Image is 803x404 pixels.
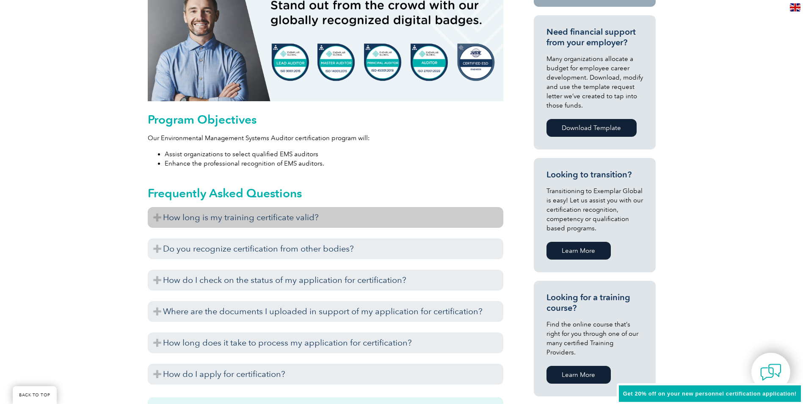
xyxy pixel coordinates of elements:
h3: Need financial support from your employer? [546,27,643,48]
p: Our Environmental Management Systems Auditor certification program will: [148,133,503,143]
p: Transitioning to Exemplar Global is easy! Let us assist you with our certification recognition, c... [546,186,643,233]
h3: Looking to transition? [546,169,643,180]
h3: Do you recognize certification from other bodies? [148,238,503,259]
p: Many organizations allocate a budget for employee career development. Download, modify and use th... [546,54,643,110]
h3: Looking for a training course? [546,292,643,313]
h2: Program Objectives [148,113,503,126]
li: Assist organizations to select qualified EMS auditors [165,149,503,159]
h2: Frequently Asked Questions [148,186,503,200]
h3: How do I apply for certification? [148,364,503,385]
h3: Where are the documents I uploaded in support of my application for certification? [148,301,503,322]
h3: How long is my training certificate valid? [148,207,503,228]
a: Download Template [546,119,637,137]
a: BACK TO TOP [13,386,57,404]
h3: How long does it take to process my application for certification? [148,332,503,353]
h3: How do I check on the status of my application for certification? [148,270,503,291]
li: Enhance the professional recognition of EMS auditors. [165,159,503,168]
img: contact-chat.png [760,362,781,383]
img: en [790,3,800,11]
a: Learn More [546,366,611,384]
a: Learn More [546,242,611,260]
span: Get 20% off on your new personnel certification application! [623,390,797,397]
p: Find the online course that’s right for you through one of our many certified Training Providers. [546,320,643,357]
